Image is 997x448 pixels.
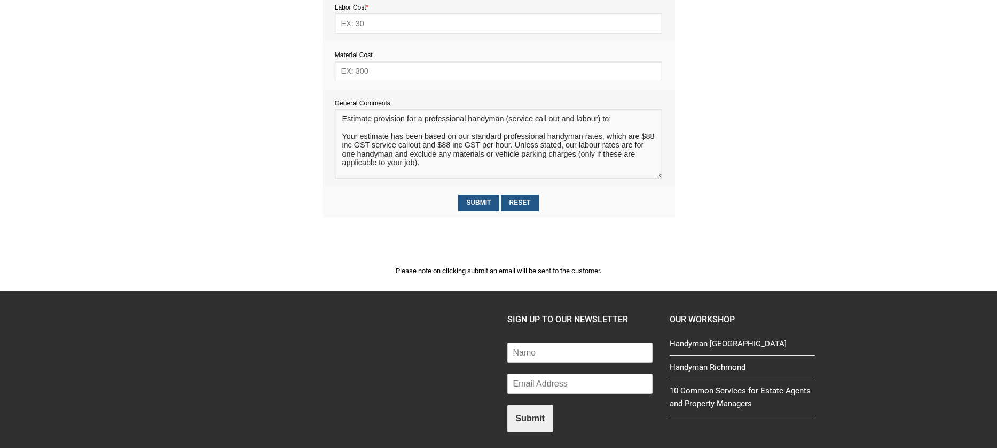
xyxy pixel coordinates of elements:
h4: SIGN UP TO OUR NEWSLETTER [507,313,653,327]
input: EX: 300 [335,61,662,81]
input: Email Address [507,374,653,394]
span: Material Cost [335,51,373,59]
input: Name [507,343,653,363]
h4: Our Workshop [670,313,815,327]
a: 10 Common Services for Estate Agents and Property Managers [670,384,815,416]
span: Labor Cost [335,4,368,11]
a: Handyman [GEOGRAPHIC_DATA] [670,337,815,356]
input: Submit [458,195,499,211]
input: EX: 30 [335,13,662,33]
button: Submit [507,405,553,432]
a: Handyman Richmond [670,361,815,379]
p: Please note on clicking submit an email will be sent to the customer. [323,265,675,276]
input: Reset [501,195,539,211]
span: General Comments [335,99,390,107]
